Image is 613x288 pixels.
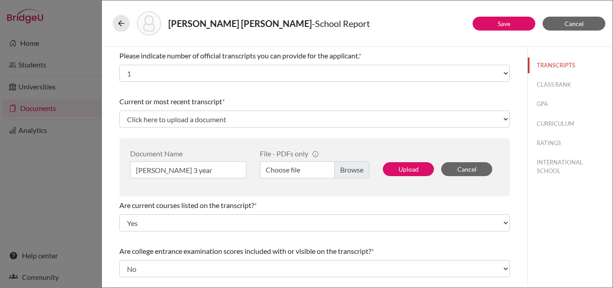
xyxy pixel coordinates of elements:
[312,18,370,29] span: - School Report
[528,116,613,132] button: CURRICULUM
[130,149,246,158] div: Document Name
[528,155,613,179] button: INTERNATIONAL SCHOOL
[260,149,369,158] div: File - PDFs only
[528,135,613,151] button: RATINGS
[383,162,434,176] button: Upload
[528,96,613,112] button: GPA
[441,162,492,176] button: Cancel
[312,151,319,158] span: info
[528,58,613,73] button: TRANSCRIPTS
[168,18,312,29] strong: [PERSON_NAME] [PERSON_NAME]
[119,201,254,209] span: Are current courses listed on the transcript?
[119,51,359,60] span: Please indicate number of official transcripts you can provide for the applicant.
[119,97,222,106] span: Current or most recent transcript
[119,247,371,255] span: Are college entrance examination scores included with or visible on the transcript?
[260,161,369,178] label: Choose file
[528,77,613,93] button: CLASS RANK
